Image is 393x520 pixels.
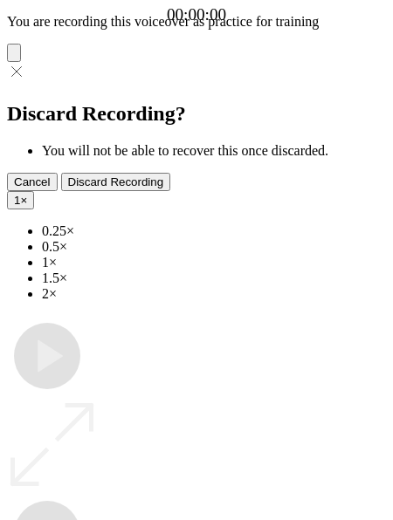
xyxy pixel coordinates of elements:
li: 1× [42,255,386,270]
li: 1.5× [42,270,386,286]
li: 0.5× [42,239,386,255]
button: Discard Recording [61,173,171,191]
h2: Discard Recording? [7,102,386,126]
button: 1× [7,191,34,209]
p: You are recording this voiceover as practice for training [7,14,386,30]
a: 00:00:00 [167,5,226,24]
span: 1 [14,194,20,207]
button: Cancel [7,173,58,191]
li: 2× [42,286,386,302]
li: 0.25× [42,223,386,239]
li: You will not be able to recover this once discarded. [42,143,386,159]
